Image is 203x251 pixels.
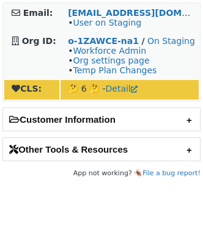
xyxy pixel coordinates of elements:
[68,36,139,46] a: o-1ZAWCE-na1
[2,167,201,180] footer: App not working? 🪳
[68,46,157,75] span: • • •
[22,36,56,46] strong: Org ID:
[61,80,199,100] td: 🤔 6 🤔 -
[142,169,201,177] a: File a bug report!
[73,18,141,27] a: User on Staging
[147,36,195,46] a: On Staging
[23,8,53,18] strong: Email:
[141,36,144,46] strong: /
[12,84,42,93] strong: CLS:
[68,18,141,27] span: •
[3,138,200,161] h2: Other Tools & Resources
[73,56,149,65] a: Org settings page
[3,108,200,131] h2: Customer Information
[73,65,157,75] a: Temp Plan Changes
[106,84,138,93] a: Detail
[73,46,146,56] a: Workforce Admin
